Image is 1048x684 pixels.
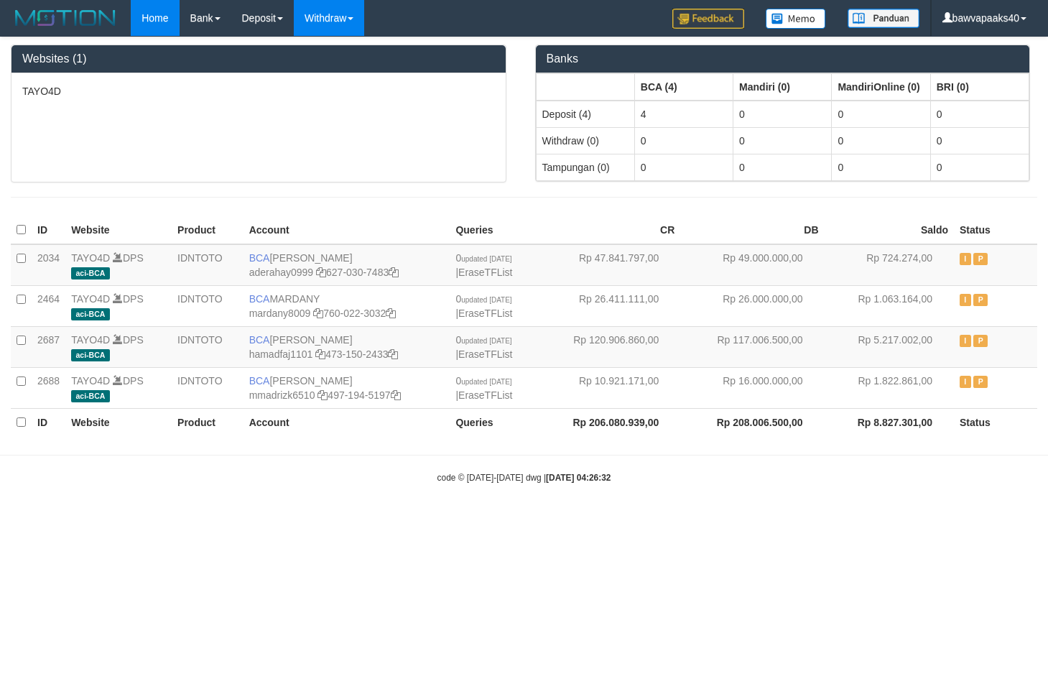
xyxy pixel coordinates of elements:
[315,348,325,360] a: Copy hamadfaj1101 to clipboard
[536,154,634,180] td: Tampungan (0)
[825,326,955,367] td: Rp 5.217.002,00
[461,378,511,386] span: updated [DATE]
[973,253,988,265] span: Paused
[537,244,680,286] td: Rp 47.841.797,00
[848,9,919,28] img: panduan.png
[733,127,832,154] td: 0
[930,101,1029,128] td: 0
[71,390,109,402] span: aci-BCA
[455,293,511,305] span: 0
[672,9,744,29] img: Feedback.jpg
[71,267,109,279] span: aci-BCA
[455,252,511,264] span: 0
[32,216,65,244] th: ID
[32,367,65,408] td: 2688
[680,408,824,436] th: Rp 208.006.500,00
[825,285,955,326] td: Rp 1.063.164,00
[930,127,1029,154] td: 0
[458,308,512,319] a: EraseTFList
[733,101,832,128] td: 0
[22,84,495,98] p: TAYO4D
[461,255,511,263] span: updated [DATE]
[455,334,511,346] span: 0
[825,244,955,286] td: Rp 724.274,00
[680,326,824,367] td: Rp 117.006.500,00
[244,216,450,244] th: Account
[680,367,824,408] td: Rp 16.000.000,00
[65,326,172,367] td: DPS
[536,73,634,101] th: Group: activate to sort column ascending
[634,154,733,180] td: 0
[71,375,110,387] a: TAYO4D
[960,376,971,388] span: Inactive
[71,349,109,361] span: aci-BCA
[930,154,1029,180] td: 0
[71,334,110,346] a: TAYO4D
[389,267,399,278] a: Copy 6270307483 to clipboard
[825,216,955,244] th: Saldo
[391,389,401,401] a: Copy 4971945197 to clipboard
[973,335,988,347] span: Paused
[32,326,65,367] td: 2687
[386,308,396,319] a: Copy 7600223032 to clipboard
[960,294,971,306] span: Inactive
[317,389,328,401] a: Copy mmadrizk6510 to clipboard
[249,375,270,387] span: BCA
[455,293,512,319] span: |
[32,244,65,286] td: 2034
[172,408,244,436] th: Product
[733,73,832,101] th: Group: activate to sort column ascending
[537,216,680,244] th: CR
[458,348,512,360] a: EraseTFList
[249,348,313,360] a: hamadfaj1101
[680,285,824,326] td: Rp 26.000.000,00
[65,244,172,286] td: DPS
[22,52,495,65] h3: Websites (1)
[537,285,680,326] td: Rp 26.411.111,00
[71,293,110,305] a: TAYO4D
[244,326,450,367] td: [PERSON_NAME] 473-150-2433
[461,337,511,345] span: updated [DATE]
[930,73,1029,101] th: Group: activate to sort column ascending
[172,216,244,244] th: Product
[244,285,450,326] td: MARDANY 760-022-3032
[244,367,450,408] td: [PERSON_NAME] 497-194-5197
[960,253,971,265] span: Inactive
[680,216,824,244] th: DB
[450,216,537,244] th: Queries
[537,326,680,367] td: Rp 120.906.860,00
[249,252,270,264] span: BCA
[536,101,634,128] td: Deposit (4)
[461,296,511,304] span: updated [DATE]
[313,308,323,319] a: Copy mardany8009 to clipboard
[172,367,244,408] td: IDNTOTO
[458,389,512,401] a: EraseTFList
[455,334,512,360] span: |
[973,294,988,306] span: Paused
[71,252,110,264] a: TAYO4D
[437,473,611,483] small: code © [DATE]-[DATE] dwg |
[11,7,120,29] img: MOTION_logo.png
[249,267,314,278] a: aderahay0999
[832,101,930,128] td: 0
[825,408,955,436] th: Rp 8.827.301,00
[249,334,270,346] span: BCA
[832,73,930,101] th: Group: activate to sort column ascending
[537,367,680,408] td: Rp 10.921.171,00
[832,127,930,154] td: 0
[244,408,450,436] th: Account
[65,216,172,244] th: Website
[316,267,326,278] a: Copy aderahay0999 to clipboard
[388,348,398,360] a: Copy 4731502433 to clipboard
[450,408,537,436] th: Queries
[537,408,680,436] th: Rp 206.080.939,00
[455,375,512,401] span: |
[634,101,733,128] td: 4
[733,154,832,180] td: 0
[455,375,511,387] span: 0
[458,267,512,278] a: EraseTFList
[244,244,450,286] td: [PERSON_NAME] 627-030-7483
[954,408,1037,436] th: Status
[455,252,512,278] span: |
[973,376,988,388] span: Paused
